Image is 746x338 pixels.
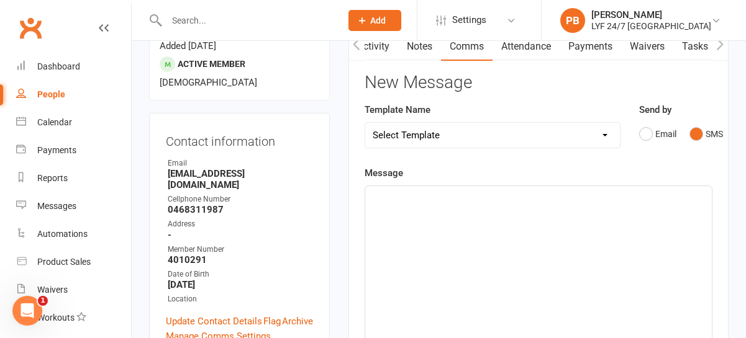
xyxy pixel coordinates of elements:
[168,279,313,290] strong: [DATE]
[168,204,313,215] strong: 0468311987
[168,244,313,256] div: Member Number
[591,9,711,20] div: [PERSON_NAME]
[166,314,262,329] a: Update Contact Details
[160,77,257,88] span: [DEMOGRAPHIC_DATA]
[37,173,68,183] div: Reports
[560,32,621,61] a: Payments
[168,218,313,230] div: Address
[178,59,245,69] span: Active member
[365,102,430,117] label: Template Name
[37,257,91,267] div: Product Sales
[493,32,560,61] a: Attendance
[37,285,68,295] div: Waivers
[16,276,131,304] a: Waivers
[441,32,493,61] a: Comms
[168,229,313,241] strong: -
[160,40,216,51] time: Added [DATE]
[370,16,386,25] span: Add
[168,293,313,305] div: Location
[168,158,313,169] div: Email
[16,248,131,276] a: Product Sales
[12,296,42,326] iframe: Intercom live chat
[16,304,131,332] a: Workouts
[16,81,131,109] a: People
[15,12,46,43] a: Clubworx
[37,89,65,99] div: People
[16,109,131,136] a: Calendar
[365,73,712,92] h3: New Message
[16,136,131,164] a: Payments
[16,220,131,248] a: Automations
[16,192,131,220] a: Messages
[348,10,401,31] button: Add
[282,314,313,329] a: Archive
[560,8,585,33] div: PB
[37,313,75,322] div: Workouts
[168,193,313,205] div: Cellphone Number
[38,296,48,306] span: 1
[365,166,403,180] label: Message
[37,117,72,127] div: Calendar
[452,6,486,34] span: Settings
[166,130,313,148] h3: Contact information
[689,122,723,146] button: SMS
[37,61,80,71] div: Dashboard
[639,122,676,146] button: Email
[37,201,76,211] div: Messages
[16,164,131,192] a: Reports
[621,32,673,61] a: Waivers
[168,269,313,280] div: Date of Birth
[168,254,313,265] strong: 4010291
[639,102,671,117] label: Send by
[263,314,281,329] a: Flag
[16,53,131,81] a: Dashboard
[348,32,398,61] a: Activity
[163,12,332,29] input: Search...
[398,32,441,61] a: Notes
[591,20,711,32] div: LYF 24/7 [GEOGRAPHIC_DATA]
[37,145,76,155] div: Payments
[168,168,313,190] strong: [EMAIL_ADDRESS][DOMAIN_NAME]
[37,229,88,239] div: Automations
[673,32,717,61] a: Tasks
